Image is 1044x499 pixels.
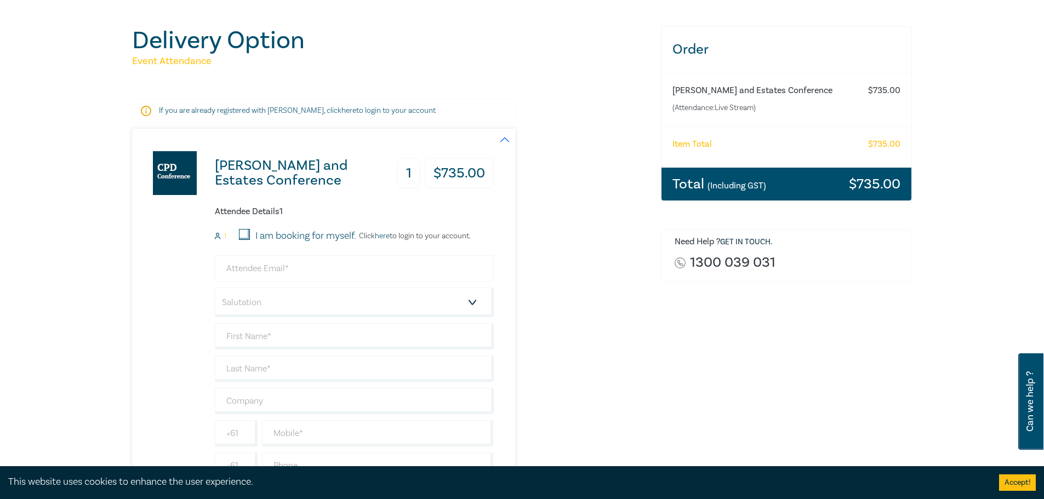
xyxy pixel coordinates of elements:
h6: Need Help ? . [675,237,904,248]
h6: Item Total [672,139,712,150]
input: Phone [262,452,494,479]
small: (Attendance: Live Stream ) [672,102,857,113]
input: Attendee Email* [215,255,494,282]
input: Mobile* [262,420,494,446]
h6: [PERSON_NAME] and Estates Conference [672,85,857,96]
small: 1 [224,232,226,240]
a: Get in touch [720,237,771,247]
a: here [375,231,390,241]
input: Company [215,388,494,414]
p: If you are already registered with [PERSON_NAME], click to login to your account [159,105,489,116]
small: (Including GST) [708,180,766,191]
h3: Total [672,177,766,191]
input: +61 [215,452,258,479]
span: Can we help ? [1025,360,1035,443]
a: 1300 039 031 [690,255,775,270]
h6: Attendee Details 1 [215,207,494,217]
h3: [PERSON_NAME] and Estates Conference [215,158,395,188]
h3: $ 735.00 [849,177,900,191]
h1: Delivery Option [132,26,648,55]
h6: $ 735.00 [868,85,900,96]
input: +61 [215,420,258,446]
h5: Event Attendance [132,55,648,68]
h3: Order [661,27,912,72]
p: Click to login to your account. [356,232,471,240]
button: Accept cookies [999,474,1036,491]
input: Last Name* [215,355,494,382]
a: here [341,106,356,116]
label: I am booking for myself. [255,229,356,243]
h6: $ 735.00 [868,139,900,150]
h3: 1 [397,158,420,188]
div: This website uses cookies to enhance the user experience. [8,475,983,489]
img: Wills and Estates Conference [153,151,197,195]
h3: $ 735.00 [425,158,494,188]
input: First Name* [215,323,494,349]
